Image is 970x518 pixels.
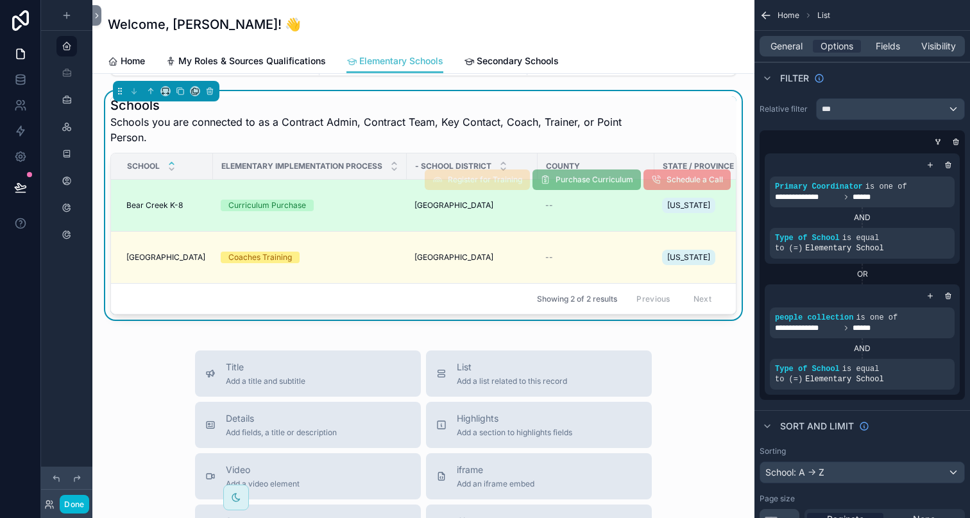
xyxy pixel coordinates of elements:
[226,361,305,374] span: Title
[464,49,559,75] a: Secondary Schools
[60,495,89,514] button: Done
[166,49,326,75] a: My Roles & Sources Qualifications
[457,463,534,476] span: iframe
[226,463,300,476] span: Video
[770,40,803,53] span: General
[221,161,382,171] span: Elementary Implementation Process
[770,343,955,354] div: AND
[765,269,960,279] div: OR
[126,200,183,211] span: Bear Creek K-8
[545,200,553,211] span: --
[426,402,652,448] button: HighlightsAdd a section to highlights fields
[775,365,840,374] span: Type of School
[821,40,853,53] span: Options
[667,252,710,263] span: [US_STATE]
[126,200,205,211] a: Bear Creek K-8
[770,212,955,223] div: AND
[760,446,786,456] label: Sorting
[760,462,964,483] div: School: A -> Z
[226,427,337,438] span: Add fields, a title or description
[805,375,883,384] span: Elementary School
[856,313,898,322] span: is one of
[760,104,811,114] label: Relative filter
[457,412,572,425] span: Highlights
[457,479,534,489] span: Add an iframe embed
[457,376,567,386] span: Add a list related to this record
[228,252,292,263] div: Coaches Training
[126,252,205,263] a: [GEOGRAPHIC_DATA]
[178,55,326,67] span: My Roles & Sources Qualifications
[121,55,145,67] span: Home
[537,294,617,304] span: Showing 2 of 2 results
[662,195,785,216] a: [US_STATE]
[662,247,785,268] a: [US_STATE]
[414,200,530,211] a: [GEOGRAPHIC_DATA]
[359,55,443,67] span: Elementary Schools
[426,453,652,499] button: iframeAdd an iframe embed
[477,55,559,67] span: Secondary Schools
[760,494,795,504] label: Page size
[780,420,854,433] span: Sort And Limit
[127,161,160,171] span: School
[865,182,907,191] span: is one of
[876,40,900,53] span: Fields
[760,462,965,483] button: School: A -> Z
[778,10,799,21] span: Home
[228,200,306,211] div: Curriculum Purchase
[226,376,305,386] span: Add a title and subtitle
[110,114,640,145] span: Schools you are connected to as a Contract Admin, Contract Team, Key Contact, Coach, Trainer, or ...
[457,361,567,374] span: List
[545,252,553,263] span: --
[415,161,491,171] span: - School District
[780,72,809,85] span: Filter
[221,200,399,211] a: Curriculum Purchase
[545,252,647,263] a: --
[817,10,830,21] span: List
[457,427,572,438] span: Add a section to highlights fields
[805,244,883,253] span: Elementary School
[226,479,300,489] span: Add a video element
[221,252,399,263] a: Coaches Training
[414,200,493,211] span: [GEOGRAPHIC_DATA]
[195,453,421,499] button: VideoAdd a video element
[667,200,710,211] span: [US_STATE]
[110,96,640,114] h1: Schools
[921,40,956,53] span: Visibility
[414,252,493,263] span: [GEOGRAPHIC_DATA]
[346,49,443,74] a: Elementary Schools
[108,49,145,75] a: Home
[775,182,863,191] span: Primary Coordinator
[195,402,421,448] button: DetailsAdd fields, a title or description
[226,412,337,425] span: Details
[195,350,421,397] button: TitleAdd a title and subtitle
[775,313,853,322] span: people collection
[775,234,840,243] span: Type of School
[108,15,301,33] h1: Welcome, [PERSON_NAME]! 👋
[414,252,530,263] a: [GEOGRAPHIC_DATA]
[545,200,647,211] a: --
[426,350,652,397] button: ListAdd a list related to this record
